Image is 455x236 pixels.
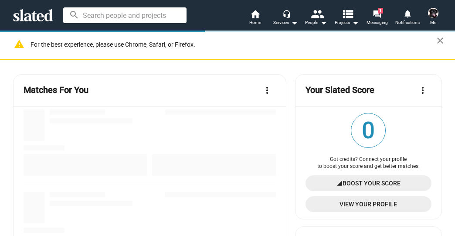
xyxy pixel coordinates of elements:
mat-icon: view_list [341,7,354,20]
mat-icon: arrow_drop_down [350,17,360,28]
mat-icon: forum [373,10,381,18]
span: Projects [335,17,359,28]
mat-card-title: Matches For You [24,84,88,96]
button: People [301,9,331,28]
a: View Your Profile [306,196,431,212]
mat-icon: notifications [403,9,411,17]
img: Sharon Bruneau [428,8,438,18]
span: Notifications [395,17,420,28]
input: Search people and projects [63,7,187,23]
a: 1Messaging [362,9,392,28]
mat-icon: warning [14,39,24,49]
mat-icon: people [311,7,323,20]
mat-icon: more_vert [418,85,428,96]
div: Services [273,17,298,28]
mat-icon: headset_mic [282,10,290,17]
button: Projects [331,9,362,28]
div: Got credits? Connect your profile to boost your score and get better matches. [306,156,431,170]
span: Me [430,17,436,28]
mat-icon: home [250,9,260,19]
a: Boost Your Score [306,175,431,191]
mat-icon: signal_cellular_4_bar [336,175,343,191]
span: Home [249,17,261,28]
div: For the best experience, please use Chrome, Safari, or Firefox. [31,39,437,51]
mat-card-title: Your Slated Score [306,84,374,96]
button: Services [270,9,301,28]
mat-icon: arrow_drop_down [318,17,329,28]
span: Boost Your Score [343,175,401,191]
span: View Your Profile [312,196,424,212]
span: Messaging [367,17,388,28]
a: Notifications [392,9,423,28]
a: Home [240,9,270,28]
mat-icon: arrow_drop_down [289,17,299,28]
mat-icon: more_vert [262,85,272,96]
mat-icon: close [435,35,445,46]
button: Sharon BruneauMe [423,6,444,29]
span: 0 [351,113,385,147]
div: People [305,17,327,28]
span: 1 [378,8,383,14]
